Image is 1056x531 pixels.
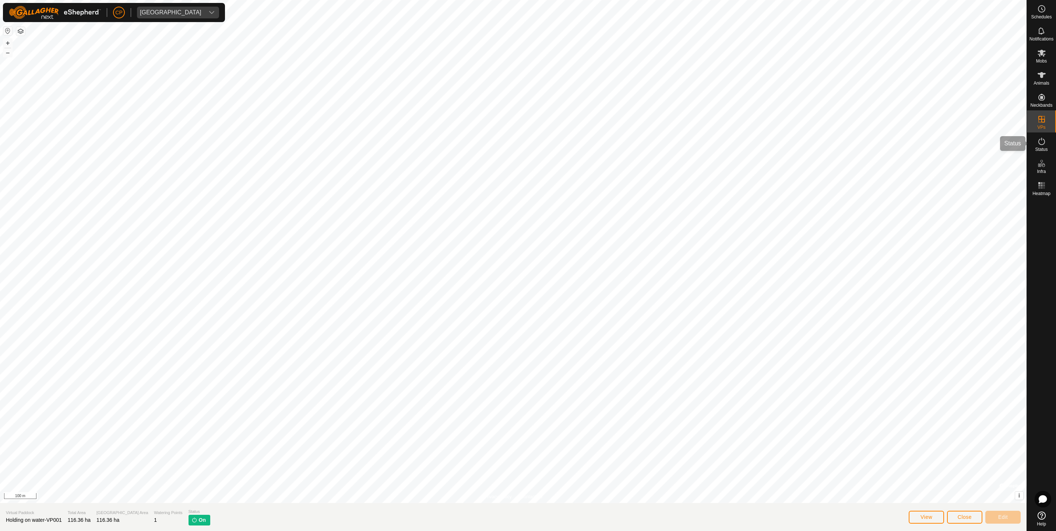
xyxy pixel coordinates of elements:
span: Watering Points [154,510,182,516]
span: 1 [154,517,157,523]
span: Status [189,509,210,515]
span: Mobs [1036,59,1047,63]
span: On [199,516,206,524]
span: Animals [1034,81,1049,85]
span: Schedules [1031,15,1052,19]
span: Help [1037,522,1046,526]
span: Close [958,514,972,520]
span: CP [115,9,122,17]
span: Infra [1037,169,1046,174]
span: View [921,514,932,520]
span: Neckbands [1030,103,1052,107]
span: [GEOGRAPHIC_DATA] Area [96,510,148,516]
div: dropdown trigger [204,7,219,18]
span: Holding on water-VP001 [6,517,62,523]
a: Privacy Policy [484,493,512,500]
button: Reset Map [3,26,12,35]
button: i [1015,492,1023,500]
span: Heatmap [1032,191,1050,196]
span: Status [1035,147,1048,152]
span: Notifications [1029,37,1053,41]
button: Close [947,511,982,524]
span: 116.36 ha [68,517,91,523]
button: + [3,39,12,47]
a: Contact Us [521,493,542,500]
a: Help [1027,509,1056,529]
span: VPs [1037,125,1045,130]
img: turn-on [191,517,197,523]
span: Virtual Paddock [6,510,62,516]
span: Manbulloo Station [137,7,204,18]
div: [GEOGRAPHIC_DATA] [140,10,201,15]
button: Edit [985,511,1021,524]
span: 116.36 ha [96,517,119,523]
button: Map Layers [16,27,25,36]
img: Gallagher Logo [9,6,101,19]
button: View [909,511,944,524]
span: i [1018,492,1020,499]
span: Total Area [68,510,91,516]
span: Edit [998,514,1008,520]
button: – [3,48,12,57]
